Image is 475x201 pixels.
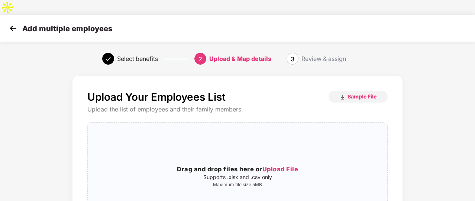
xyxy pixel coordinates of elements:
div: Select benefits [117,53,158,65]
div: Review & assign [301,53,346,65]
p: Supports .xlsx and .csv only [88,174,387,180]
span: Sample File [348,93,377,100]
div: Upload & Map details [209,53,271,65]
span: check [105,56,111,62]
p: Maximum file size 5MB [88,182,387,188]
img: download_icon [340,94,346,100]
div: Upload the list of employees and their family members. [87,106,388,113]
img: svg+xml;base64,PHN2ZyB4bWxucz0iaHR0cDovL3d3dy53My5vcmcvMjAwMC9zdmciIHdpZHRoPSIzMCIgaGVpZ2h0PSIzMC... [7,23,19,34]
span: 2 [198,55,202,63]
p: Add multiple employees [22,24,112,33]
span: Upload File [262,165,298,173]
span: 3 [291,55,294,63]
h3: Drag and drop files here or [88,165,387,174]
p: Upload Your Employees List [87,91,226,103]
button: Sample File [329,91,388,103]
